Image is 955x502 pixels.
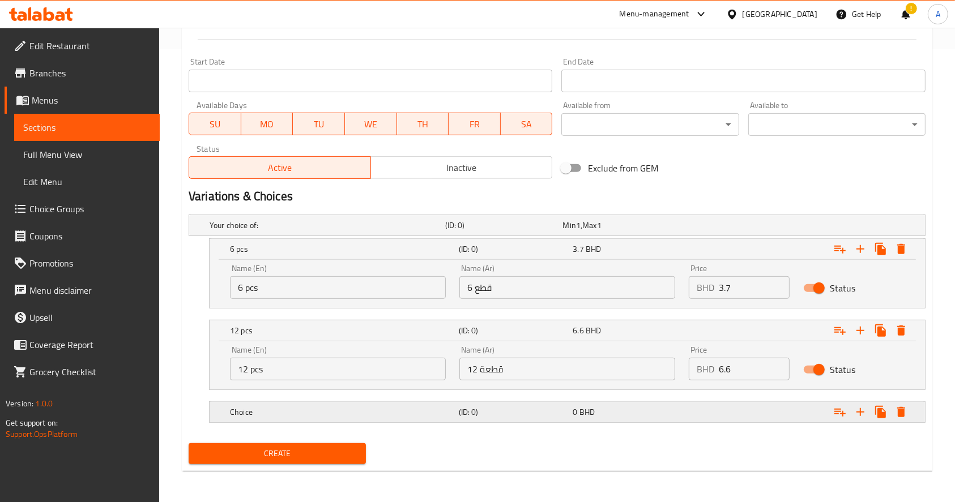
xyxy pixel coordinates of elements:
button: Add choice group [830,239,850,259]
span: Coupons [29,229,151,243]
div: , [562,220,676,231]
span: TU [297,116,340,132]
button: Active [189,156,371,179]
h5: (ID: 0) [459,406,569,418]
a: Menu disclaimer [5,277,160,304]
button: WE [345,113,397,135]
span: Full Menu View [23,148,151,161]
a: Edit Menu [14,168,160,195]
a: Support.OpsPlatform [6,427,78,441]
button: TU [293,113,345,135]
div: ​ [561,113,739,136]
a: Coverage Report [5,331,160,358]
p: BHD [697,281,714,294]
span: 1 [597,218,602,233]
button: Delete 12 pcs [891,320,911,341]
a: Grocery Checklist [5,358,160,385]
span: BHD [579,405,595,419]
span: Exclude from GEM [588,161,658,175]
button: Inactive [370,156,553,179]
span: Grocery Checklist [29,365,151,379]
button: SA [501,113,553,135]
div: [GEOGRAPHIC_DATA] [743,8,817,20]
h5: Your choice of: [210,220,441,231]
span: Menus [32,93,151,107]
span: 1.0.0 [35,396,53,411]
span: SU [194,116,237,132]
span: Active [194,160,366,176]
div: Menu-management [620,7,689,21]
div: ​ [748,113,926,136]
button: MO [241,113,293,135]
div: Expand [210,402,925,422]
h5: (ID: 0) [445,220,558,231]
input: Enter name En [230,358,446,380]
h5: Choice [230,406,454,418]
span: Edit Restaurant [29,39,151,53]
span: Choice Groups [29,202,151,216]
input: Enter name En [230,276,446,299]
input: Please enter price [719,358,790,380]
span: A [936,8,940,20]
h5: (ID: 0) [459,325,569,336]
span: Inactive [376,160,548,176]
span: Sections [23,121,151,134]
button: TH [397,113,449,135]
span: Branches [29,66,151,80]
a: Menus [5,87,160,114]
button: Create [189,443,366,464]
span: Min [562,218,575,233]
button: Clone new choice [871,320,891,341]
a: Upsell [5,304,160,331]
button: Add choice group [830,320,850,341]
span: Version: [6,396,33,411]
a: Choice Groups [5,195,160,222]
button: Add choice group [830,402,850,422]
span: 1 [576,218,581,233]
button: Add new choice [850,402,871,422]
span: TH [402,116,445,132]
span: Get support on: [6,415,58,430]
span: 6.6 [573,323,583,338]
div: Expand [189,215,925,235]
p: BHD [697,362,714,376]
a: Coupons [5,222,160,250]
span: Edit Menu [23,175,151,188]
h5: (ID: 0) [459,243,569,255]
a: Promotions [5,250,160,277]
button: FR [449,113,501,135]
button: Clone new choice [871,402,891,422]
div: Expand [210,320,925,341]
a: Edit Restaurant [5,32,160,59]
button: Add new choice [850,239,871,259]
span: Promotions [29,256,151,270]
button: Clone new choice [871,239,891,259]
a: Branches [5,59,160,87]
span: WE [349,116,393,132]
span: Upsell [29,311,151,324]
span: Menu disclaimer [29,284,151,297]
a: Full Menu View [14,141,160,168]
h2: Variations & Choices [189,188,926,205]
span: BHD [586,323,601,338]
span: SA [505,116,548,132]
span: FR [453,116,496,132]
h5: 6 pcs [230,243,454,255]
button: Add new choice [850,320,871,341]
h5: 12 pcs [230,325,454,336]
span: Status [830,281,855,295]
span: Max [582,218,596,233]
span: 0 [573,405,577,419]
span: BHD [586,242,601,256]
span: MO [246,116,289,132]
button: Delete Choice [891,402,911,422]
input: Enter name Ar [459,276,675,299]
button: Delete 6 pcs [891,239,911,259]
span: Coverage Report [29,338,151,351]
button: SU [189,113,241,135]
input: Enter name Ar [459,358,675,380]
a: Sections [14,114,160,141]
input: Please enter price [719,276,790,299]
span: 3.7 [573,242,583,256]
span: Create [198,447,357,461]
